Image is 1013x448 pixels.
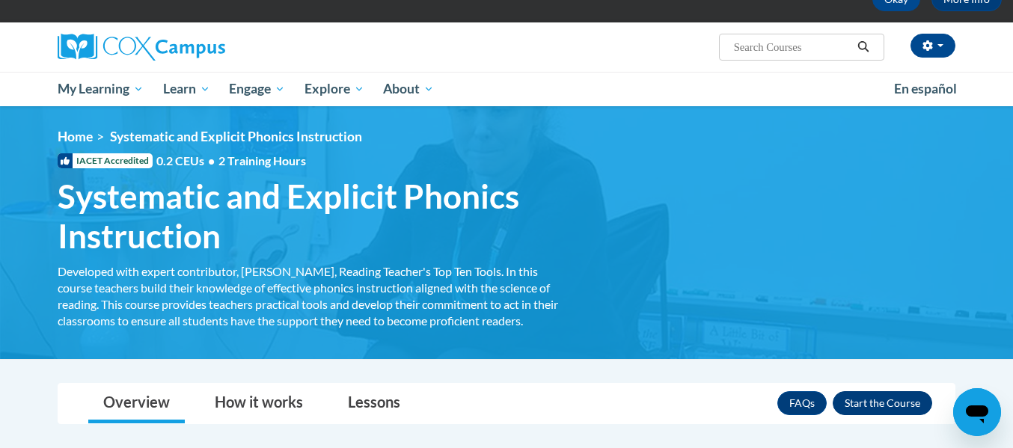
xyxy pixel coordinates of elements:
a: Explore [295,72,374,106]
a: Cox Campus [58,34,342,61]
span: En español [894,81,957,96]
a: My Learning [48,72,153,106]
a: En español [884,73,967,105]
iframe: Button to launch messaging window [953,388,1001,436]
div: Main menu [35,72,978,106]
span: IACET Accredited [58,153,153,168]
span: My Learning [58,80,144,98]
input: Search Courses [732,38,852,56]
a: FAQs [777,391,827,415]
a: How it works [200,384,318,423]
span: Engage [229,80,285,98]
span: • [208,153,215,168]
div: Developed with expert contributor, [PERSON_NAME], Reading Teacher's Top Ten Tools. In this course... [58,263,574,329]
span: Explore [304,80,364,98]
span: Systematic and Explicit Phonics Instruction [58,177,574,256]
a: Overview [88,384,185,423]
a: Lessons [333,384,415,423]
button: Search [852,38,875,56]
a: Engage [219,72,295,106]
a: Learn [153,72,220,106]
button: Enroll [833,391,932,415]
span: Systematic and Explicit Phonics Instruction [110,129,362,144]
a: About [374,72,444,106]
img: Cox Campus [58,34,225,61]
a: Home [58,129,93,144]
span: 2 Training Hours [218,153,306,168]
span: About [383,80,434,98]
span: 0.2 CEUs [156,153,306,169]
span: Learn [163,80,210,98]
button: Account Settings [911,34,955,58]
